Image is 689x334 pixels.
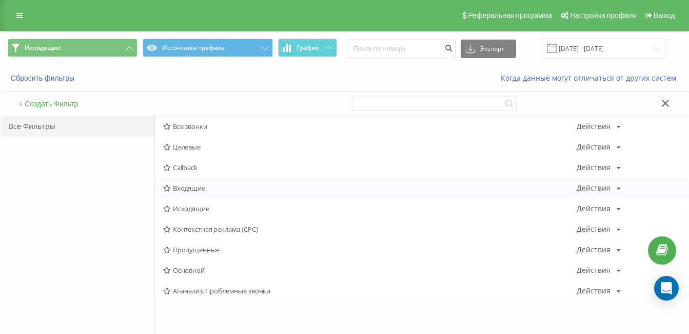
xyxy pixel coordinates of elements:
[654,276,679,301] div: Open Intercom Messenger
[577,123,611,130] div: Действия
[577,267,611,274] div: Действия
[8,39,137,57] button: Исходящие
[577,143,611,151] div: Действия
[278,39,337,57] button: График
[468,11,552,20] span: Реферальная программа
[163,143,577,151] span: Целевые
[1,116,154,137] div: Все Фильтры
[15,99,81,108] button: + Создать Фильтр
[658,99,673,109] button: Закрыть
[501,73,681,83] a: Когда данные могут отличаться от других систем
[163,123,577,130] span: Все звонки
[577,184,611,192] div: Действия
[570,11,637,20] span: Настройки профиля
[577,205,611,212] div: Действия
[461,40,516,58] button: Экспорт
[163,205,577,212] span: Исходящие
[297,44,319,51] span: График
[25,44,61,52] span: Исходящие
[163,164,577,171] span: Callback
[577,226,611,233] div: Действия
[8,73,80,83] button: Сбросить фильтры
[163,287,577,294] span: AI-анализ. Проблемные звонки
[577,287,611,294] div: Действия
[163,184,577,192] span: Входящие
[577,164,611,171] div: Действия
[163,246,577,253] span: Пропущенные
[163,267,577,274] span: Основной
[143,39,272,57] button: Источники трафика
[654,11,675,20] span: Выход
[347,40,456,58] input: Поиск по номеру
[577,246,611,253] div: Действия
[163,226,577,233] span: Контекстная реклама (CPC)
